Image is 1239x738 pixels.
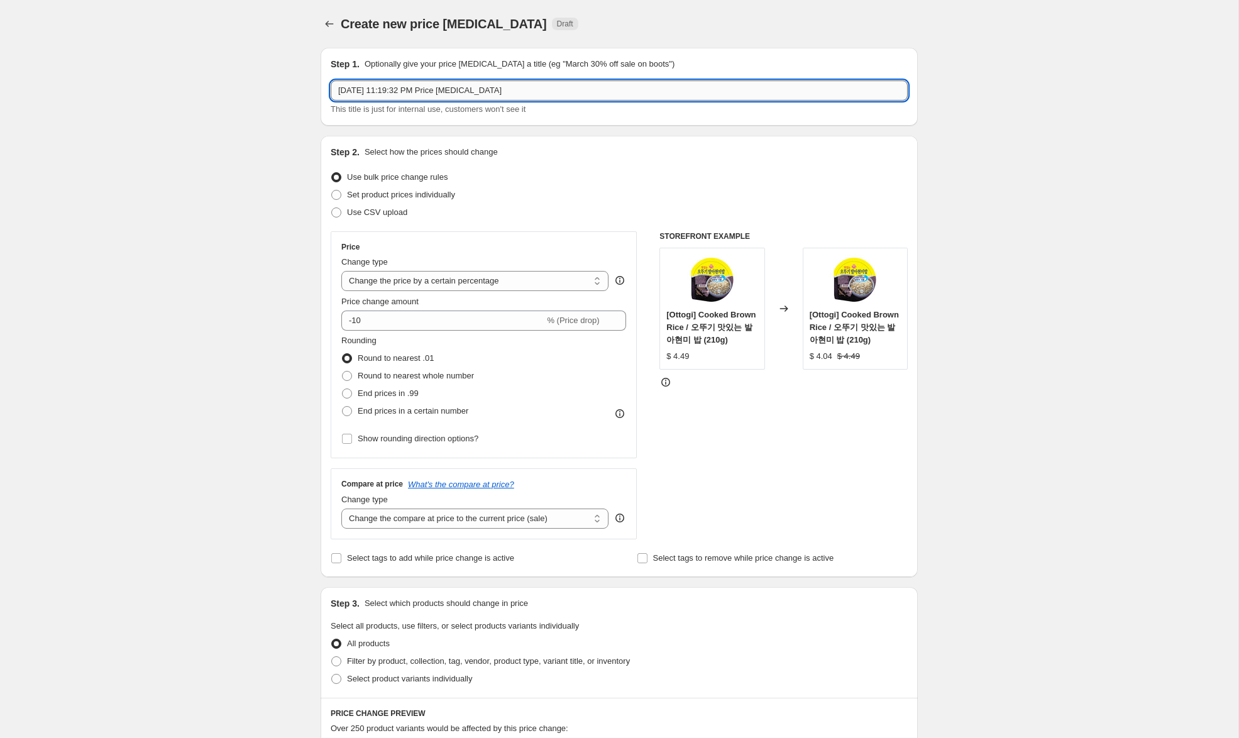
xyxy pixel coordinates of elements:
[666,350,689,363] div: $ 4.49
[810,350,832,363] div: $ 4.04
[331,80,908,101] input: 30% off holiday sale
[321,15,338,33] button: Price change jobs
[614,274,626,287] div: help
[614,512,626,524] div: help
[659,231,908,241] h6: STOREFRONT EXAMPLE
[347,190,455,199] span: Set product prices individually
[365,58,675,70] p: Optionally give your price [MEDICAL_DATA] a title (eg "March 30% off sale on boots")
[331,621,579,631] span: Select all products, use filters, or select products variants individually
[331,58,360,70] h2: Step 1.
[331,597,360,610] h2: Step 3.
[341,242,360,252] h3: Price
[358,406,468,416] span: End prices in a certain number
[347,639,390,648] span: All products
[347,674,472,683] span: Select product variants individually
[341,479,403,489] h3: Compare at price
[557,19,573,29] span: Draft
[666,310,756,344] span: [Ottogi] Cooked Brown Rice / 오뚜기 맛있는 발아현미 밥 (210g)
[331,724,568,733] span: Over 250 product variants would be affected by this price change:
[653,553,834,563] span: Select tags to remove while price change is active
[341,17,547,31] span: Create new price [MEDICAL_DATA]
[358,388,419,398] span: End prices in .99
[358,434,478,443] span: Show rounding direction options?
[331,104,526,114] span: This title is just for internal use, customers won't see it
[547,316,599,325] span: % (Price drop)
[358,353,434,363] span: Round to nearest .01
[341,336,377,345] span: Rounding
[358,371,474,380] span: Round to nearest whole number
[408,480,514,489] button: What's the compare at price?
[365,597,528,610] p: Select which products should change in price
[341,297,419,306] span: Price change amount
[341,495,388,504] span: Change type
[331,146,360,158] h2: Step 2.
[810,310,899,344] span: [Ottogi] Cooked Brown Rice / 오뚜기 맛있는 발아현미 밥 (210g)
[830,255,880,305] img: b8c6ba505_80x.jpg
[347,172,448,182] span: Use bulk price change rules
[341,257,388,267] span: Change type
[365,146,498,158] p: Select how the prices should change
[347,207,407,217] span: Use CSV upload
[341,311,544,331] input: -15
[331,708,908,719] h6: PRICE CHANGE PREVIEW
[837,350,860,363] strike: $ 4.49
[347,656,630,666] span: Filter by product, collection, tag, vendor, product type, variant title, or inventory
[687,255,737,305] img: b8c6ba505_80x.jpg
[347,553,514,563] span: Select tags to add while price change is active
